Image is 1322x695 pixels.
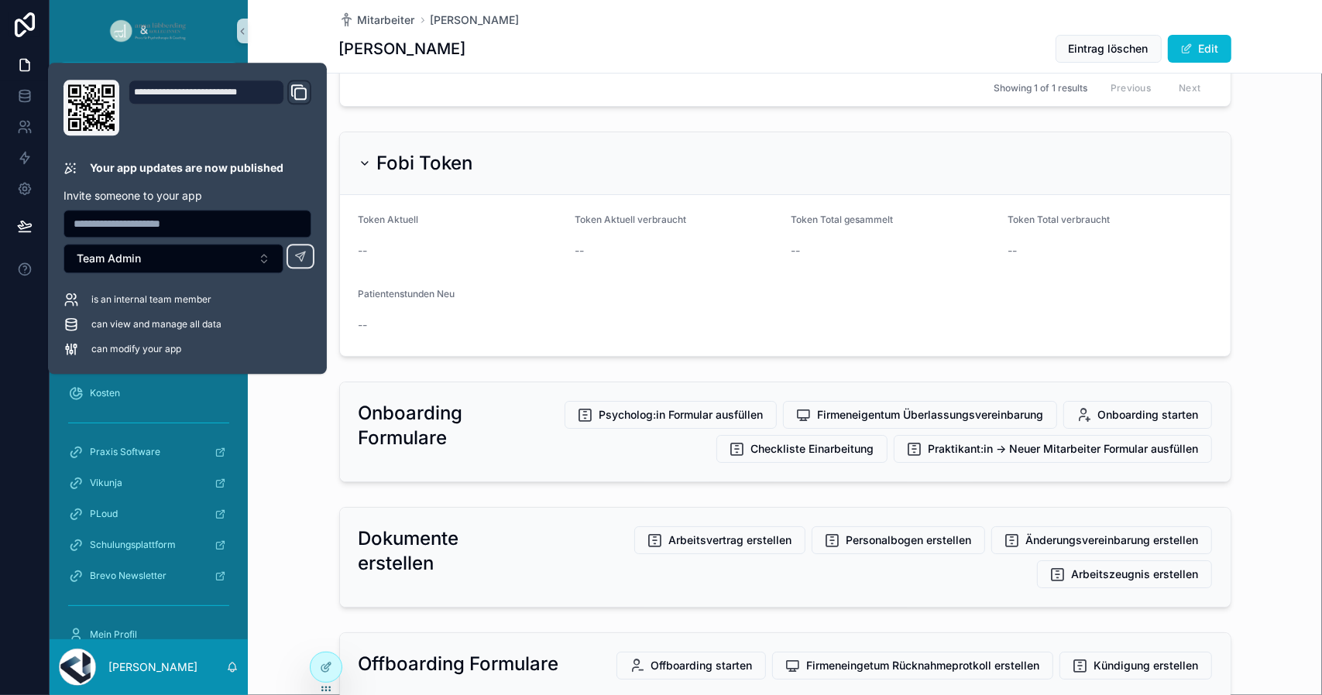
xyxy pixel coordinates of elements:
span: Offboarding starten [651,658,753,673]
button: Jump to...CtrlK [59,62,239,90]
span: Team Admin [77,251,141,266]
h2: Fobi Token [377,151,473,176]
span: Schulungsplattform [90,539,176,551]
button: Select Button [64,244,283,273]
span: Brevo Newsletter [90,570,167,582]
button: Personalbogen erstellen [812,526,985,554]
p: [PERSON_NAME] [108,659,197,675]
span: Showing 1 of 1 results [994,82,1087,94]
span: -- [359,317,368,333]
button: Edit [1168,35,1231,63]
span: Token Total verbraucht [1008,214,1110,225]
span: Psycholog:in Formular ausfüllen [599,407,764,423]
span: -- [1008,243,1017,258]
h2: Offboarding Formulare [359,652,559,676]
span: -- [359,243,368,258]
a: Praxis Software [59,438,239,466]
a: PLoud [59,500,239,528]
span: Vikunja [90,477,122,489]
h2: Onboarding Formulare [359,401,484,450]
button: Arbeitszeugnis erstellen [1037,560,1212,588]
span: Onboarding starten [1098,407,1199,423]
p: Invite someone to your app [64,188,311,204]
button: Psycholog:in Formular ausfüllen [565,401,777,429]
span: Kosten [90,387,120,399]
span: can modify your app [91,343,181,355]
button: Firmeneingetum Rücknahmeprotkoll erstellen [772,652,1053,680]
button: Eintrag löschen [1056,35,1162,63]
span: Mein Profil [90,628,137,641]
a: Mein Profil [59,621,239,649]
button: Kündigung erstellen [1059,652,1212,680]
a: Kosten [59,379,239,407]
span: -- [575,243,584,258]
span: Kündigung erstellen [1094,658,1199,673]
a: Mitarbeiter [339,12,415,28]
span: Firmeneigentum Überlassungsvereinbarung [818,407,1044,423]
h1: [PERSON_NAME] [339,38,466,60]
div: Domain and Custom Link [129,80,311,135]
span: Praxis Software [90,446,160,458]
span: Checkliste Einarbeitung [751,441,874,457]
button: Arbeitsvertrag erstellen [634,526,805,554]
span: Eintrag löschen [1069,41,1149,56]
button: Praktikant:in -> Neuer Mitarbeiter Formular ausfüllen [894,435,1212,463]
span: Mitarbeiter [358,12,415,28]
span: Token Aktuell [359,214,419,225]
span: Praktikant:in -> Neuer Mitarbeiter Formular ausfüllen [929,441,1199,457]
span: -- [791,243,801,258]
button: Änderungsvereinbarung erstellen [991,526,1212,554]
span: is an internal team member [91,293,211,306]
span: Firmeneingetum Rücknahmeprotkoll erstellen [807,658,1040,673]
span: Arbeitszeugnis erstellen [1072,567,1199,582]
a: Brevo Newsletter [59,562,239,590]
span: can view and manage all data [91,318,221,330]
span: Token Aktuell verbraucht [575,214,686,225]
p: Your app updates are now published [90,160,283,176]
button: Checkliste Einarbeitung [716,435,888,463]
span: Arbeitsvertrag erstellen [669,532,792,548]
button: Offboarding starten [616,652,766,680]
button: Onboarding starten [1063,401,1212,429]
button: Firmeneigentum Überlassungsvereinbarung [783,401,1057,429]
a: [PERSON_NAME] [431,12,520,28]
span: Änderungsvereinbarung erstellen [1026,532,1199,548]
a: Schulungsplattform [59,531,239,559]
span: Token Total gesammelt [791,214,894,225]
a: Vikunja [59,469,239,497]
span: Patientenstunden Neu [359,288,455,300]
span: PLoud [90,508,118,520]
span: Personalbogen erstellen [846,532,972,548]
h2: Dokumente erstellen [359,526,523,576]
img: App logo [108,19,189,43]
